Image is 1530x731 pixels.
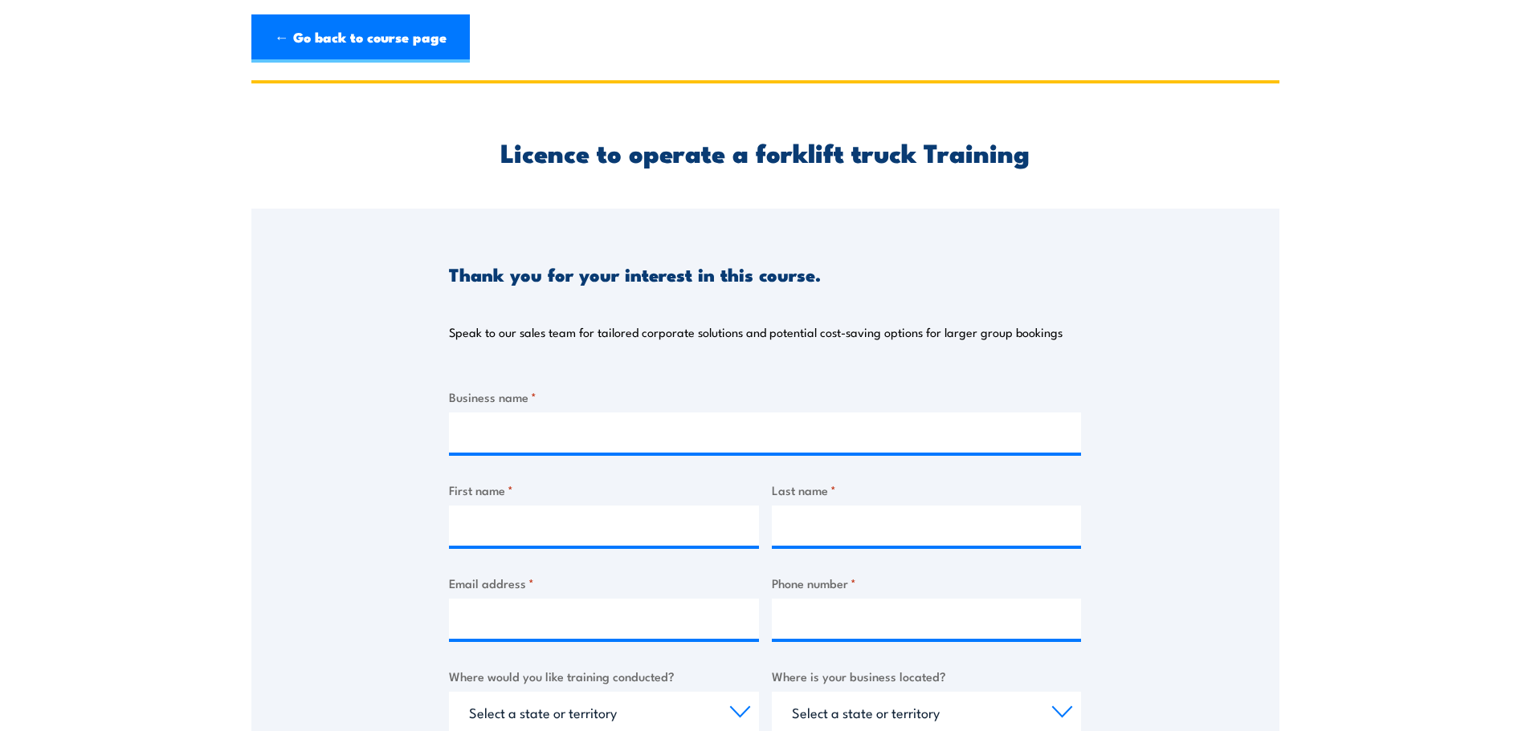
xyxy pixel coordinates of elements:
h2: Licence to operate a forklift truck Training [449,140,1081,163]
label: Where is your business located? [772,667,1082,685]
label: Last name [772,481,1082,499]
p: Speak to our sales team for tailored corporate solutions and potential cost-saving options for la... [449,324,1063,340]
label: Where would you like training conducted? [449,667,759,685]
label: Business name [449,388,1081,406]
label: First name [449,481,759,499]
h3: Thank you for your interest in this course. [449,265,821,283]
label: Phone number [772,574,1082,592]
a: ← Go back to course page [251,14,470,63]
label: Email address [449,574,759,592]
